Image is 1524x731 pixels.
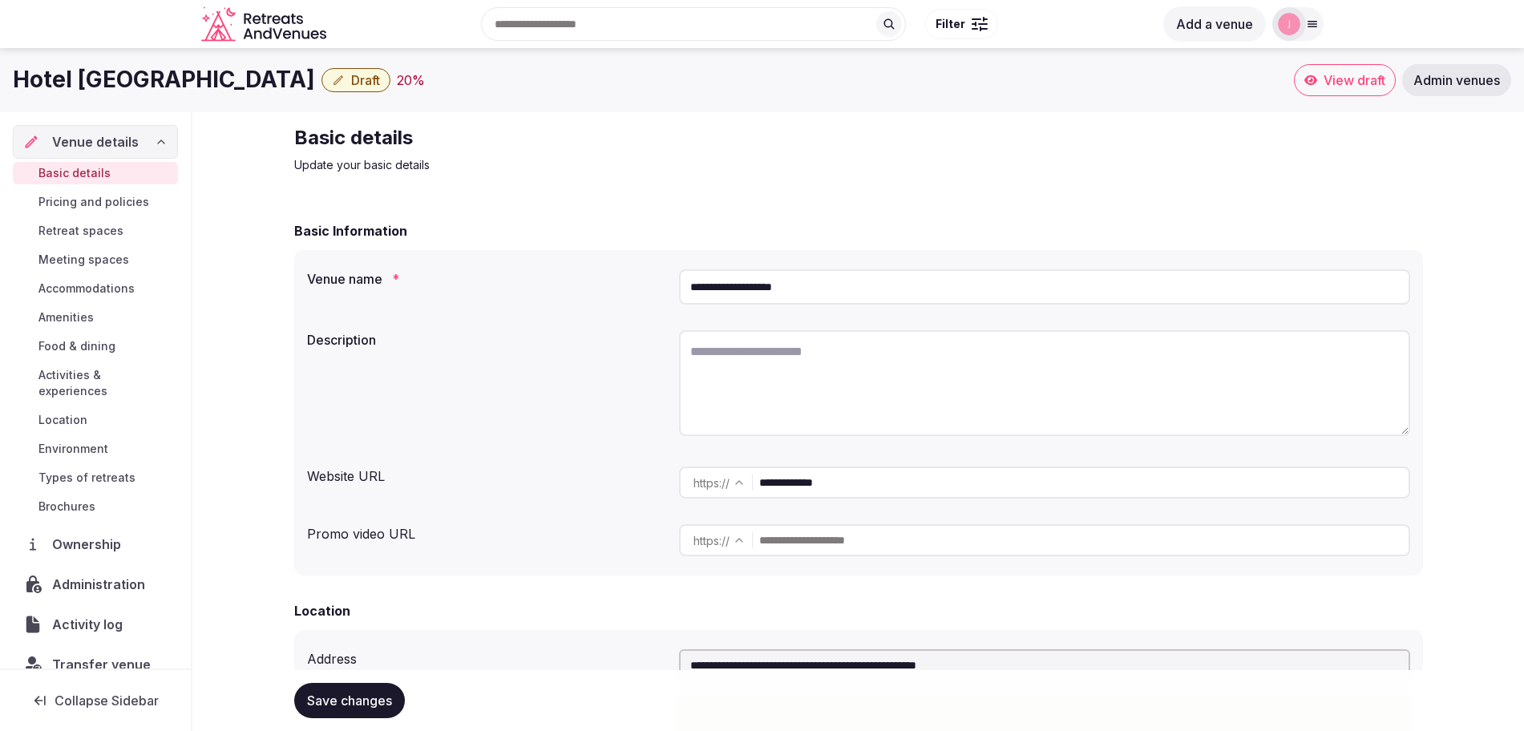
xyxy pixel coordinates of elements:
[13,220,178,242] a: Retreat spaces
[13,495,178,518] a: Brochures
[13,648,178,681] button: Transfer venue
[38,281,135,297] span: Accommodations
[38,441,108,457] span: Environment
[307,643,666,668] div: Address
[38,165,111,181] span: Basic details
[351,72,380,88] span: Draft
[13,306,178,329] a: Amenities
[38,252,129,268] span: Meeting spaces
[13,567,178,601] a: Administration
[397,71,425,90] button: 20%
[38,194,149,210] span: Pricing and policies
[397,71,425,90] div: 20 %
[52,655,151,674] span: Transfer venue
[52,535,127,554] span: Ownership
[13,364,178,402] a: Activities & experiences
[13,162,178,184] a: Basic details
[1413,72,1500,88] span: Admin venues
[38,309,94,325] span: Amenities
[13,466,178,489] a: Types of retreats
[307,460,666,486] div: Website URL
[201,6,329,42] svg: Retreats and Venues company logo
[13,438,178,460] a: Environment
[294,157,833,173] p: Update your basic details
[294,601,350,620] h2: Location
[13,248,178,271] a: Meeting spaces
[13,64,315,95] h1: Hotel [GEOGRAPHIC_DATA]
[38,499,95,515] span: Brochures
[307,333,666,346] label: Description
[1324,72,1385,88] span: View draft
[936,16,965,32] span: Filter
[13,277,178,300] a: Accommodations
[55,693,159,709] span: Collapse Sidebar
[52,575,152,594] span: Administration
[13,335,178,357] a: Food & dining
[1163,6,1266,42] button: Add a venue
[1163,16,1266,32] a: Add a venue
[38,367,172,399] span: Activities & experiences
[38,470,135,486] span: Types of retreats
[294,125,833,151] h2: Basic details
[307,693,392,709] span: Save changes
[307,518,666,543] div: Promo video URL
[52,615,129,634] span: Activity log
[294,683,405,718] button: Save changes
[13,409,178,431] a: Location
[38,412,87,428] span: Location
[52,132,139,151] span: Venue details
[307,273,666,285] label: Venue name
[925,9,998,39] button: Filter
[201,6,329,42] a: Visit the homepage
[13,683,178,718] button: Collapse Sidebar
[13,527,178,561] a: Ownership
[1402,64,1511,96] a: Admin venues
[38,223,123,239] span: Retreat spaces
[321,68,390,92] button: Draft
[13,608,178,641] a: Activity log
[38,338,115,354] span: Food & dining
[1294,64,1396,96] a: View draft
[294,221,407,240] h2: Basic Information
[1278,13,1300,35] img: jen-7867
[13,191,178,213] a: Pricing and policies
